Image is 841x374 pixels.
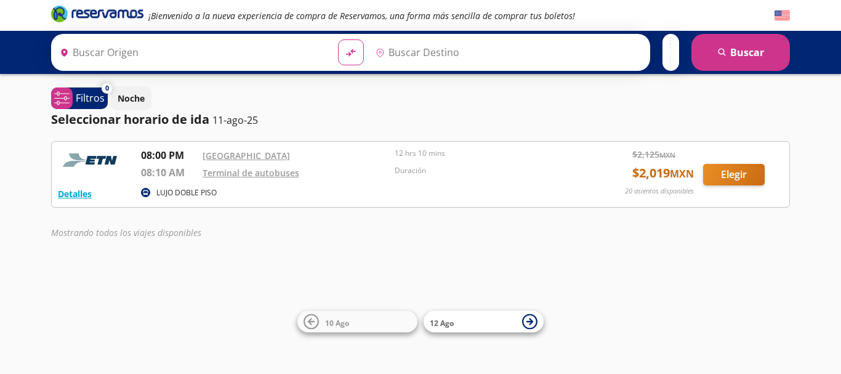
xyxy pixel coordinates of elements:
[58,148,126,173] img: RESERVAMOS
[203,167,299,179] a: Terminal de autobuses
[297,311,417,333] button: 10 Ago
[395,148,581,159] p: 12 hrs 10 mins
[55,37,328,68] input: Buscar Origen
[659,150,675,160] small: MXN
[148,10,575,22] em: ¡Bienvenido a la nueva experiencia de compra de Reservamos, una forma más sencilla de comprar tus...
[325,317,349,328] span: 10 Ago
[424,311,544,333] button: 12 Ago
[775,8,790,23] button: English
[141,165,196,180] p: 08:10 AM
[670,167,694,181] small: MXN
[371,37,644,68] input: Buscar Destino
[76,91,105,105] p: Filtros
[156,187,217,198] p: LUJO DOBLE PISO
[632,148,675,161] span: $ 2,125
[203,150,290,161] a: [GEOGRAPHIC_DATA]
[430,317,454,328] span: 12 Ago
[105,83,109,94] span: 0
[632,164,694,182] span: $ 2,019
[118,92,145,105] p: Noche
[58,187,92,200] button: Detalles
[212,113,258,128] p: 11-ago-25
[111,86,151,110] button: Noche
[51,4,143,23] i: Brand Logo
[691,34,790,71] button: Buscar
[51,4,143,26] a: Brand Logo
[395,165,581,176] p: Duración
[141,148,196,163] p: 08:00 PM
[625,186,694,197] p: 20 asientos disponibles
[51,110,209,129] p: Seleccionar horario de ida
[703,164,765,185] button: Elegir
[51,227,201,238] em: Mostrando todos los viajes disponibles
[51,87,108,109] button: 0Filtros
